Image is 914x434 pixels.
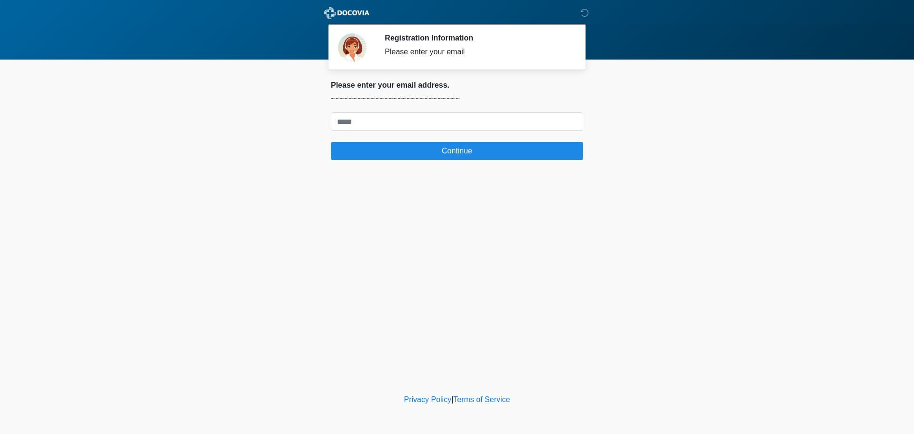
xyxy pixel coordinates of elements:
h2: Please enter your email address. [331,81,583,90]
h2: Registration Information [385,33,569,42]
button: Continue [331,142,583,160]
img: Agent Avatar [338,33,367,62]
p: ~~~~~~~~~~~~~~~~~~~~~~~~~~~~~ [331,93,583,105]
a: | [451,395,453,404]
a: Privacy Policy [404,395,452,404]
a: Terms of Service [453,395,510,404]
img: ABC Med Spa- GFEase Logo [321,7,372,19]
div: Please enter your email [385,46,569,58]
